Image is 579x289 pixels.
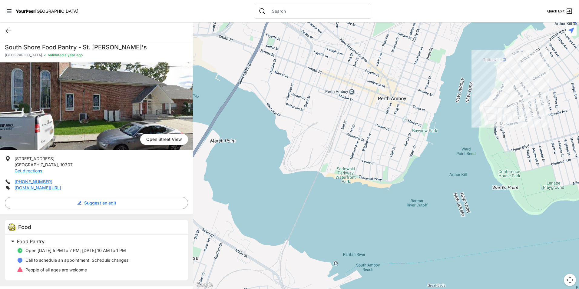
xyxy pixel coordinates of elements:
[25,248,126,253] span: Open [DATE] 5 PM to 7 PM; [DATE] 10 AM to 1 PM
[60,162,73,167] span: 10307
[268,8,367,14] input: Search
[16,8,35,14] span: YourPeer
[5,197,188,209] button: Suggest an edit
[25,267,87,272] span: People of all ages are welcome
[5,43,188,51] h1: South Shore Food Pantry - St. [PERSON_NAME]'s
[43,53,47,58] span: ✓
[17,238,45,244] span: Food Pantry
[194,281,214,289] img: Google
[140,134,188,145] a: Open Street View
[58,162,59,167] span: ,
[15,185,61,190] a: [DOMAIN_NAME][URL]
[15,179,52,184] a: [PHONE_NUMBER]
[5,53,42,58] span: [GEOGRAPHIC_DATA]
[48,53,64,57] span: Validated
[35,8,78,14] span: [GEOGRAPHIC_DATA]
[84,200,116,206] span: Suggest an edit
[15,156,55,161] span: [STREET_ADDRESS]
[194,281,214,289] a: Open this area in Google Maps (opens a new window)
[564,274,576,286] button: Map camera controls
[547,9,564,14] span: Quick Exit
[25,257,130,263] p: Call to schedule an appointment. Schedule changes.
[15,168,42,173] a: Get directions
[16,9,78,13] a: YourPeer[GEOGRAPHIC_DATA]
[64,53,83,57] span: a year ago
[547,8,573,15] a: Quick Exit
[18,224,31,230] span: Food
[15,162,58,167] span: [GEOGRAPHIC_DATA]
